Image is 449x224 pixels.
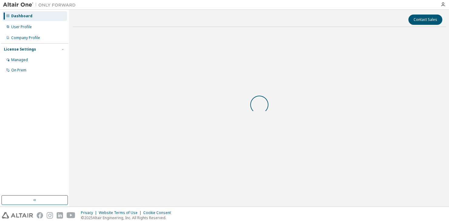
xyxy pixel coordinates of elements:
[37,212,43,219] img: facebook.svg
[11,35,40,40] div: Company Profile
[57,212,63,219] img: linkedin.svg
[99,210,143,215] div: Website Terms of Use
[2,212,33,219] img: altair_logo.svg
[11,14,32,18] div: Dashboard
[408,15,442,25] button: Contact Sales
[143,210,175,215] div: Cookie Consent
[4,47,36,52] div: License Settings
[67,212,75,219] img: youtube.svg
[81,210,99,215] div: Privacy
[11,25,32,29] div: User Profile
[11,68,26,73] div: On Prem
[3,2,79,8] img: Altair One
[81,215,175,220] p: © 2025 Altair Engineering, Inc. All Rights Reserved.
[47,212,53,219] img: instagram.svg
[11,58,28,62] div: Managed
